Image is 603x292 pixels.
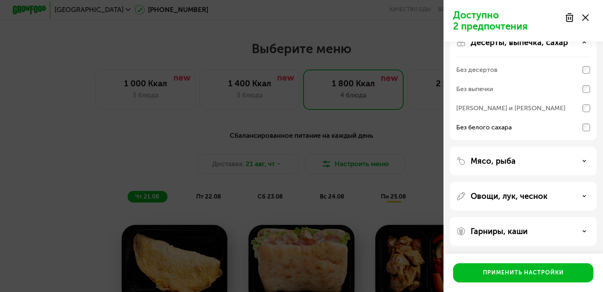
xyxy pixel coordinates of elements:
[453,10,560,32] p: Доступно 2 предпочтения
[483,269,564,277] div: Применить настройки
[471,156,516,166] p: Мясо, рыба
[456,123,512,132] div: Без белого сахара
[456,65,497,75] div: Без десертов
[456,103,566,113] div: [PERSON_NAME] и [PERSON_NAME]
[471,226,528,236] p: Гарниры, каши
[471,191,548,201] p: Овощи, лук, чеснок
[456,84,493,94] div: Без выпечки
[471,38,568,47] p: Десерты, выпечка, сахар
[453,263,593,282] button: Применить настройки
